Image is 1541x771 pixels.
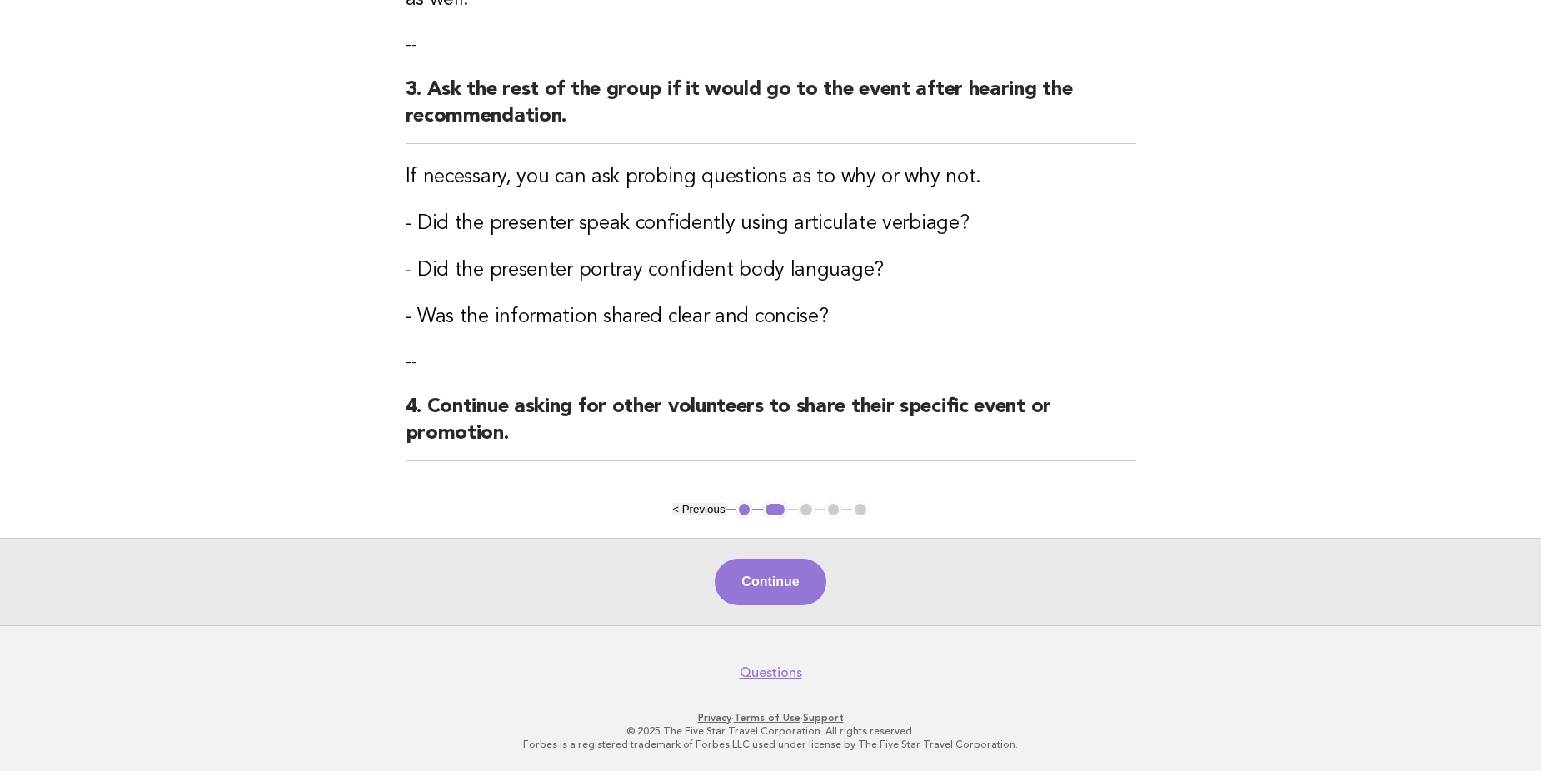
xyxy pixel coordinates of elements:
[736,501,753,518] button: 1
[734,712,800,724] a: Terms of Use
[406,164,1136,191] h3: If necessary, you can ask probing questions as to why or why not.
[406,211,1136,237] h3: - Did the presenter speak confidently using articulate verbiage?
[406,304,1136,331] h3: - Was the information shared clear and concise?
[406,351,1136,374] p: --
[740,664,802,681] a: Questions
[763,501,787,518] button: 2
[406,77,1136,144] h2: 3. Ask the rest of the group if it would go to the event after hearing the recommendation.
[698,712,731,724] a: Privacy
[406,394,1136,461] h2: 4. Continue asking for other volunteers to share their specific event or promotion.
[406,257,1136,284] h3: - Did the presenter portray confident body language?
[672,503,725,515] button: < Previous
[406,33,1136,57] p: --
[803,712,844,724] a: Support
[261,711,1280,724] p: · ·
[261,724,1280,738] p: © 2025 The Five Star Travel Corporation. All rights reserved.
[261,738,1280,751] p: Forbes is a registered trademark of Forbes LLC used under license by The Five Star Travel Corpora...
[715,559,825,605] button: Continue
